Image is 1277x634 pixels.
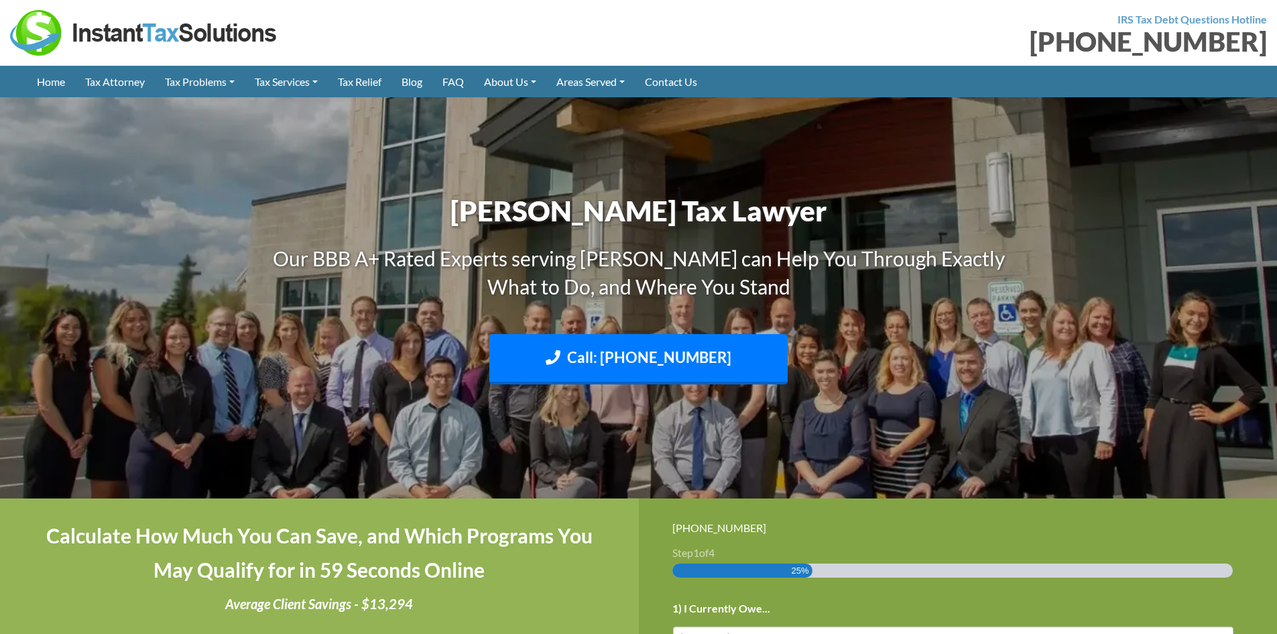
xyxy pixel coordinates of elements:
[267,191,1011,231] h1: [PERSON_NAME] Tax Lawyer
[546,66,635,97] a: Areas Served
[34,519,605,587] h4: Calculate How Much You Can Save, and Which Programs You May Qualify for in 59 Seconds Online
[267,244,1011,301] h3: Our BBB A+ Rated Experts serving [PERSON_NAME] can Help You Through Exactly What to Do, and Where...
[328,66,391,97] a: Tax Relief
[75,66,155,97] a: Tax Attorney
[27,66,75,97] a: Home
[672,547,1244,558] h3: Step of
[635,66,707,97] a: Contact Us
[245,66,328,97] a: Tax Services
[693,546,699,559] span: 1
[672,602,770,616] label: 1) I Currently Owe...
[474,66,546,97] a: About Us
[391,66,432,97] a: Blog
[792,564,809,578] span: 25%
[672,519,1244,537] div: [PHONE_NUMBER]
[432,66,474,97] a: FAQ
[10,10,278,56] img: Instant Tax Solutions Logo
[709,546,715,559] span: 4
[10,25,278,38] a: Instant Tax Solutions Logo
[489,334,788,384] a: Call: [PHONE_NUMBER]
[649,28,1268,55] div: [PHONE_NUMBER]
[1117,13,1267,25] strong: IRS Tax Debt Questions Hotline
[155,66,245,97] a: Tax Problems
[225,596,413,612] i: Average Client Savings - $13,294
